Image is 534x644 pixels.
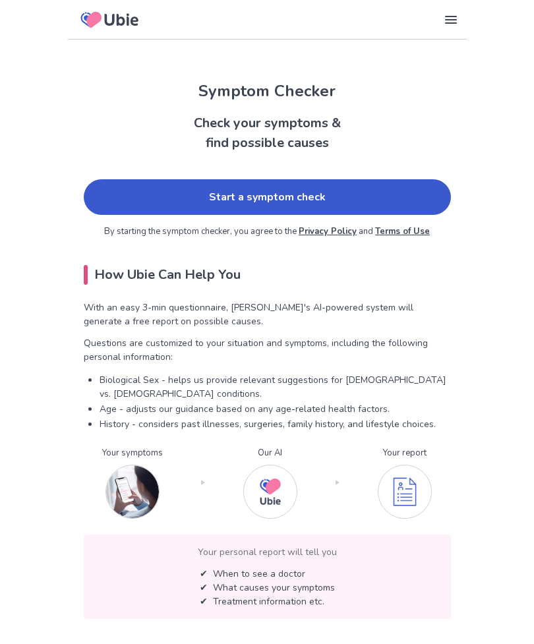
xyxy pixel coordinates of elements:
p: With an easy 3-min questionnaire, [PERSON_NAME]'s AI-powered system will generate a free report o... [84,301,451,328]
p: ✔ When to see a doctor [200,567,335,581]
p: Your personal report will tell you [94,545,440,559]
img: Input your symptoms [105,465,160,519]
p: By starting the symptom checker, you agree to the and [84,225,451,239]
a: Start a symptom check [84,179,451,215]
p: History - considers past illnesses, surgeries, family history, and lifestyle choices. [100,417,451,431]
p: Your symptoms [102,447,163,460]
img: You get your personalized report [378,465,432,519]
h2: Check your symptoms & find possible causes [68,113,467,153]
p: Biological Sex - helps us provide relevant suggestions for [DEMOGRAPHIC_DATA] vs. [DEMOGRAPHIC_DA... [100,373,451,401]
img: Our AI checks your symptoms [243,465,297,519]
p: Questions are customized to your situation and symptoms, including the following personal informa... [84,336,451,364]
p: ✔︎ What causes your symptoms [200,581,335,595]
a: Privacy Policy [299,225,357,237]
p: Our AI [243,447,297,460]
p: Your report [378,447,432,460]
h1: Symptom Checker [68,79,467,103]
p: Age - adjusts our guidance based on any age-related health factors. [100,402,451,416]
h2: How Ubie Can Help You [84,265,451,285]
p: ✔︎ Treatment information etc. [200,595,335,608]
a: Terms of Use [375,225,430,237]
